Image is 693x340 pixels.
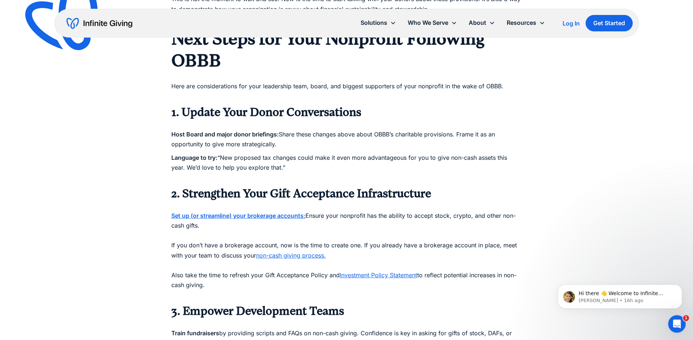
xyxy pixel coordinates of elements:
[66,18,132,29] a: home
[171,131,279,138] strong: Host Board and major donor briefings:
[563,19,580,28] a: Log In
[171,329,219,337] strong: Train fundraisers
[171,187,431,200] strong: 2. Strengthen Your Gift Acceptance Infrastructure
[171,154,217,161] strong: Language to try:
[171,304,344,318] strong: 3. Empower Development Teams
[256,252,326,259] a: non-cash giving process.
[469,18,486,28] div: About
[507,18,536,28] div: Resources
[408,18,448,28] div: Who We Serve
[355,15,402,31] div: Solutions
[547,269,693,320] iframe: Intercom notifications message
[683,315,689,321] span: 1
[171,105,361,119] strong: 1. Update Your Donor Conversations
[340,271,417,279] a: Investment Policy Statement
[501,15,551,31] div: Resources
[563,20,580,26] div: Log In
[463,15,501,31] div: About
[171,212,305,219] a: Set up (or streamline) your brokerage accounts:
[171,153,522,183] p: “New proposed tax changes could make it even more advantageous for you to give non-cash assets th...
[171,201,522,300] p: Ensure your nonprofit has the ability to accept stock, crypto, and other non-cash gifts. If you d...
[586,15,633,31] a: Get Started
[171,72,522,101] p: Here are considerations for your leadership team, board, and biggest supporters of your nonprofit...
[361,18,387,28] div: Solutions
[668,315,686,333] iframe: Intercom live chat
[171,120,522,150] p: Share these changes above about OBBB’s charitable provisions. Frame it as an opportunity to give ...
[402,15,463,31] div: Who We Serve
